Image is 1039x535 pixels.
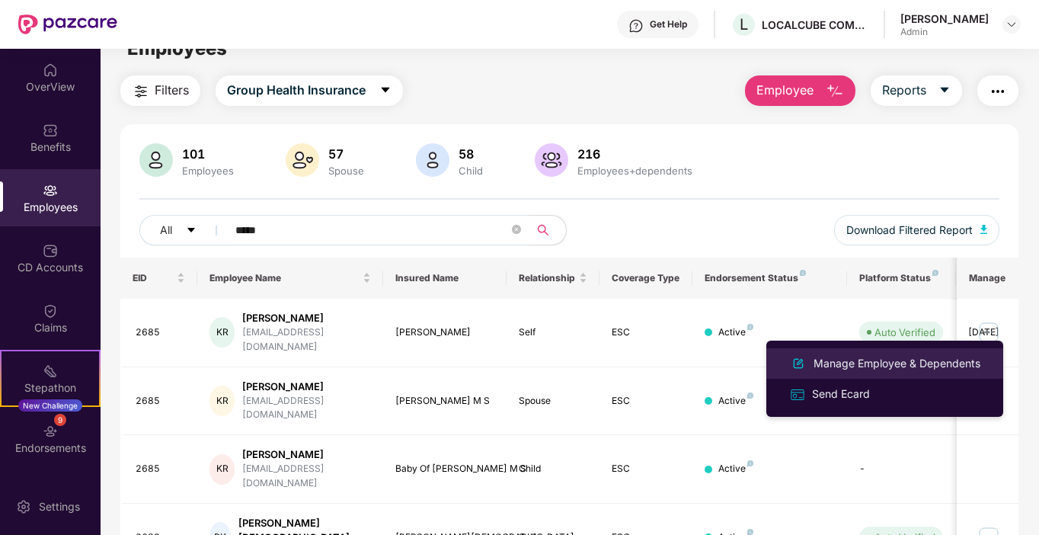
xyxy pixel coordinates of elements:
[612,325,680,340] div: ESC
[242,311,371,325] div: [PERSON_NAME]
[612,394,680,408] div: ESC
[535,143,568,177] img: svg+xml;base64,PHN2ZyB4bWxucz0iaHR0cDovL3d3dy53My5vcmcvMjAwMC9zdmciIHhtbG5zOnhsaW5rPSJodHRwOi8vd3...
[529,215,567,245] button: search
[756,81,814,100] span: Employee
[209,454,235,485] div: KR
[932,270,938,276] img: svg+xml;base64,PHN2ZyB4bWxucz0iaHR0cDovL3d3dy53My5vcmcvMjAwMC9zdmciIHdpZHRoPSI4IiBoZWlnaHQ9IjgiIH...
[529,224,558,236] span: search
[762,18,868,32] div: LOCALCUBE COMMERCE PRIVATE LIMITED
[747,324,753,330] img: svg+xml;base64,PHN2ZyB4bWxucz0iaHR0cDovL3d3dy53My5vcmcvMjAwMC9zdmciIHdpZHRoPSI4IiBoZWlnaHQ9IjgiIH...
[789,354,807,373] img: svg+xml;base64,PHN2ZyB4bWxucz0iaHR0cDovL3d3dy53My5vcmcvMjAwMC9zdmciIHhtbG5zOnhsaW5rPSJodHRwOi8vd3...
[43,183,58,198] img: svg+xml;base64,PHN2ZyBpZD0iRW1wbG95ZWVzIiB4bWxucz0iaHR0cDovL3d3dy53My5vcmcvMjAwMC9zdmciIHdpZHRoPS...
[383,258,507,299] th: Insured Name
[957,258,1018,299] th: Manage
[980,225,988,234] img: svg+xml;base64,PHN2ZyB4bWxucz0iaHR0cDovL3d3dy53My5vcmcvMjAwMC9zdmciIHhtbG5zOnhsaW5rPSJodHRwOi8vd3...
[395,462,495,476] div: Baby Of [PERSON_NAME] M S
[826,82,844,101] img: svg+xml;base64,PHN2ZyB4bWxucz0iaHR0cDovL3d3dy53My5vcmcvMjAwMC9zdmciIHhtbG5zOnhsaW5rPSJodHRwOi8vd3...
[43,424,58,439] img: svg+xml;base64,PHN2ZyBpZD0iRW5kb3JzZW1lbnRzIiB4bWxucz0iaHR0cDovL3d3dy53My5vcmcvMjAwMC9zdmciIHdpZH...
[519,394,587,408] div: Spouse
[628,18,644,34] img: svg+xml;base64,PHN2ZyBpZD0iSGVscC0zMngzMiIgeG1sbnM9Imh0dHA6Ly93d3cudzMub3JnLzIwMDAvc3ZnIiB3aWR0aD...
[120,258,198,299] th: EID
[160,222,172,239] span: All
[747,392,753,399] img: svg+xml;base64,PHN2ZyB4bWxucz0iaHR0cDovL3d3dy53My5vcmcvMjAwMC9zdmciIHdpZHRoPSI4IiBoZWlnaHQ9IjgiIH...
[938,84,951,98] span: caret-down
[186,225,197,237] span: caret-down
[1005,18,1018,30] img: svg+xml;base64,PHN2ZyBpZD0iRHJvcGRvd24tMzJ4MzIiIHhtbG5zPSJodHRwOi8vd3d3LnczLm9yZy8yMDAwL3N2ZyIgd2...
[874,325,935,340] div: Auto Verified
[395,325,495,340] div: [PERSON_NAME]
[900,26,989,38] div: Admin
[242,462,371,491] div: [EMAIL_ADDRESS][DOMAIN_NAME]
[286,143,319,177] img: svg+xml;base64,PHN2ZyB4bWxucz0iaHR0cDovL3d3dy53My5vcmcvMjAwMC9zdmciIHhtbG5zOnhsaW5rPSJodHRwOi8vd3...
[740,15,748,34] span: L
[882,81,926,100] span: Reports
[16,499,31,514] img: svg+xml;base64,PHN2ZyBpZD0iU2V0dGluZy0yMHgyMCIgeG1sbnM9Imh0dHA6Ly93d3cudzMub3JnLzIwMDAvc3ZnIiB3aW...
[179,165,237,177] div: Employees
[43,364,58,379] img: svg+xml;base64,PHN2ZyB4bWxucz0iaHR0cDovL3d3dy53My5vcmcvMjAwMC9zdmciIHdpZHRoPSIyMSIgaGVpZ2h0PSIyMC...
[209,317,235,348] div: KR
[574,165,695,177] div: Employees+dependents
[136,462,186,476] div: 2685
[745,75,855,106] button: Employee
[519,325,587,340] div: Self
[120,75,200,106] button: Filters
[507,258,599,299] th: Relationship
[574,146,695,162] div: 216
[789,386,806,403] img: svg+xml;base64,PHN2ZyB4bWxucz0iaHR0cDovL3d3dy53My5vcmcvMjAwMC9zdmciIHdpZHRoPSIxNiIgaGVpZ2h0PSIxNi...
[519,272,576,284] span: Relationship
[718,462,753,476] div: Active
[809,386,873,402] div: Send Ecard
[242,447,371,462] div: [PERSON_NAME]
[325,146,367,162] div: 57
[747,460,753,466] img: svg+xml;base64,PHN2ZyB4bWxucz0iaHR0cDovL3d3dy53My5vcmcvMjAwMC9zdmciIHdpZHRoPSI4IiBoZWlnaHQ9IjgiIH...
[136,394,186,408] div: 2685
[395,394,495,408] div: [PERSON_NAME] M S
[155,81,189,100] span: Filters
[43,123,58,138] img: svg+xml;base64,PHN2ZyBpZD0iQmVuZWZpdHMiIHhtbG5zPSJodHRwOi8vd3d3LnczLm9yZy8yMDAwL3N2ZyIgd2lkdGg9Ij...
[718,325,753,340] div: Active
[242,394,371,423] div: [EMAIL_ADDRESS][DOMAIN_NAME]
[512,223,521,238] span: close-circle
[179,146,237,162] div: 101
[456,165,486,177] div: Child
[54,414,66,426] div: 9
[379,84,392,98] span: caret-down
[136,325,186,340] div: 2685
[43,243,58,258] img: svg+xml;base64,PHN2ZyBpZD0iQ0RfQWNjb3VudHMiIGRhdGEtbmFtZT0iQ0QgQWNjb3VudHMiIHhtbG5zPSJodHRwOi8vd3...
[216,75,403,106] button: Group Health Insurancecaret-down
[209,272,360,284] span: Employee Name
[810,355,983,372] div: Manage Employee & Dependents
[209,386,235,416] div: KR
[325,165,367,177] div: Spouse
[718,394,753,408] div: Active
[2,380,99,396] div: Stepathon
[989,82,1007,101] img: svg+xml;base64,PHN2ZyB4bWxucz0iaHR0cDovL3d3dy53My5vcmcvMjAwMC9zdmciIHdpZHRoPSIyNCIgaGVpZ2h0PSIyNC...
[139,215,232,245] button: Allcaret-down
[416,143,449,177] img: svg+xml;base64,PHN2ZyB4bWxucz0iaHR0cDovL3d3dy53My5vcmcvMjAwMC9zdmciIHhtbG5zOnhsaW5rPSJodHRwOi8vd3...
[18,399,82,412] div: New Challenge
[139,143,173,177] img: svg+xml;base64,PHN2ZyB4bWxucz0iaHR0cDovL3d3dy53My5vcmcvMjAwMC9zdmciIHhtbG5zOnhsaW5rPSJodHRwOi8vd3...
[650,18,687,30] div: Get Help
[197,258,383,299] th: Employee Name
[227,81,366,100] span: Group Health Insurance
[859,272,943,284] div: Platform Status
[133,272,174,284] span: EID
[977,320,1001,344] img: manageButton
[599,258,692,299] th: Coverage Type
[43,62,58,78] img: svg+xml;base64,PHN2ZyBpZD0iSG9tZSIgeG1sbnM9Imh0dHA6Ly93d3cudzMub3JnLzIwMDAvc3ZnIiB3aWR0aD0iMjAiIG...
[847,435,955,504] td: -
[519,462,587,476] div: Child
[871,75,962,106] button: Reportscaret-down
[834,215,1000,245] button: Download Filtered Report
[900,11,989,26] div: [PERSON_NAME]
[800,270,806,276] img: svg+xml;base64,PHN2ZyB4bWxucz0iaHR0cDovL3d3dy53My5vcmcvMjAwMC9zdmciIHdpZHRoPSI4IiBoZWlnaHQ9IjgiIH...
[612,462,680,476] div: ESC
[846,222,973,239] span: Download Filtered Report
[18,14,117,34] img: New Pazcare Logo
[43,303,58,319] img: svg+xml;base64,PHN2ZyBpZD0iQ2xhaW0iIHhtbG5zPSJodHRwOi8vd3d3LnczLm9yZy8yMDAwL3N2ZyIgd2lkdGg9IjIwIi...
[34,499,85,514] div: Settings
[747,529,753,535] img: svg+xml;base64,PHN2ZyB4bWxucz0iaHR0cDovL3d3dy53My5vcmcvMjAwMC9zdmciIHdpZHRoPSI4IiBoZWlnaHQ9IjgiIH...
[242,325,371,354] div: [EMAIL_ADDRESS][DOMAIN_NAME]
[705,272,835,284] div: Endorsement Status
[242,380,371,394] div: [PERSON_NAME]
